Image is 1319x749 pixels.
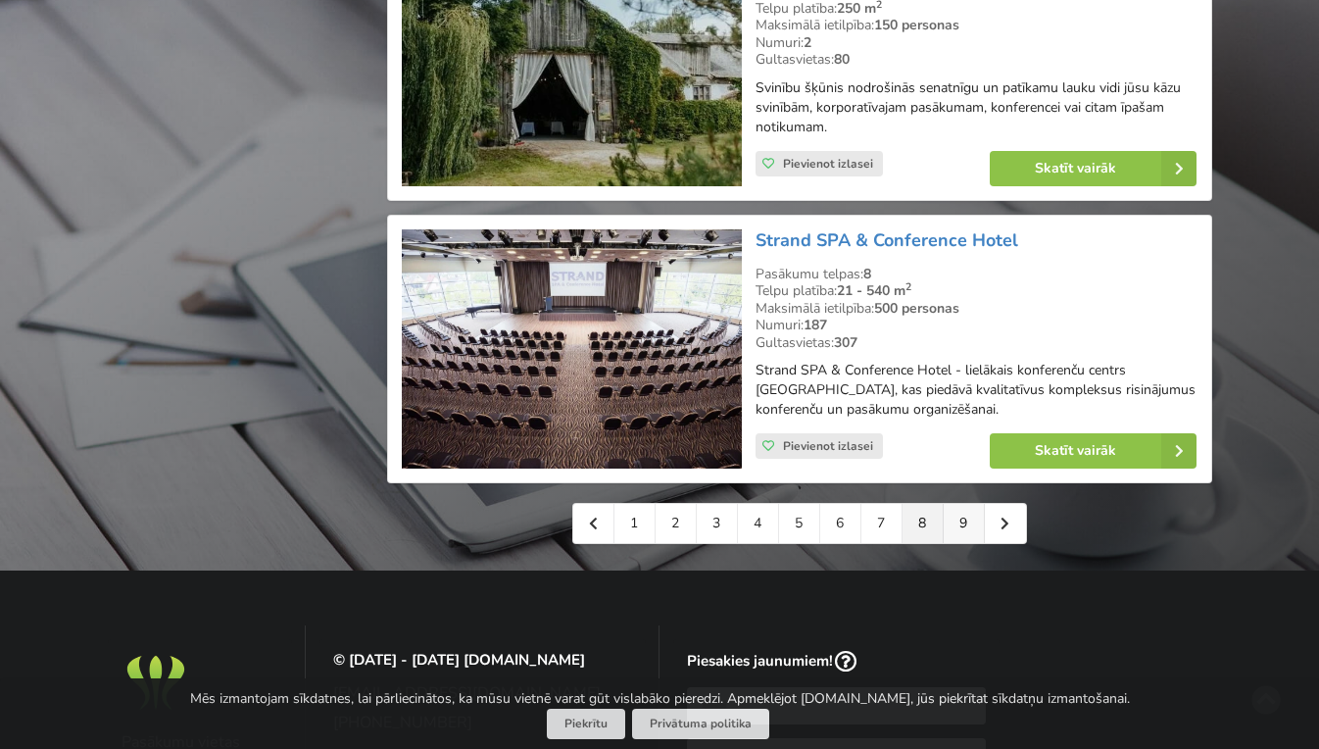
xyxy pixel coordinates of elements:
[756,17,1197,34] div: Maksimālā ietilpība:
[903,504,944,543] a: 8
[756,228,1018,252] a: Strand SPA & Conference Hotel
[804,316,827,334] strong: 187
[756,317,1197,334] div: Numuri:
[614,504,656,543] a: 1
[697,504,738,543] a: 3
[944,504,985,543] a: 9
[874,299,959,318] strong: 500 personas
[905,279,911,294] sup: 2
[837,281,911,300] strong: 21 - 540 m
[820,504,861,543] a: 6
[783,156,873,172] span: Pievienot izlasei
[402,229,742,470] img: Viesnīca | Pērnava | Strand SPA & Conference Hotel
[990,151,1197,186] a: Skatīt vairāk
[632,709,769,739] a: Privātuma politika
[863,265,871,283] strong: 8
[756,334,1197,352] div: Gultasvietas:
[804,33,811,52] strong: 2
[756,282,1197,300] div: Telpu platība:
[756,78,1197,137] p: Svinību šķūnis nodrošinās senatnīgu un patīkamu lauku vidi jūsu kāzu svinībām, korporatīvajam pas...
[756,34,1197,52] div: Numuri:
[756,300,1197,318] div: Maksimālā ietilpība:
[756,361,1197,420] p: Strand SPA & Conference Hotel - lielākais konferenču centrs [GEOGRAPHIC_DATA], kas piedāvā kvalit...
[779,504,820,543] a: 5
[861,504,903,543] a: 7
[783,438,873,454] span: Pievienot izlasei
[874,16,959,34] strong: 150 personas
[687,651,986,674] p: Piesakies jaunumiem!
[738,504,779,543] a: 4
[333,651,632,670] p: © [DATE] - [DATE] [DOMAIN_NAME]
[834,50,850,69] strong: 80
[990,433,1197,469] a: Skatīt vairāk
[756,51,1197,69] div: Gultasvietas:
[122,651,190,715] img: Baltic Meeting Rooms
[756,266,1197,283] div: Pasākumu telpas:
[834,333,857,352] strong: 307
[656,504,697,543] a: 2
[547,709,625,739] button: Piekrītu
